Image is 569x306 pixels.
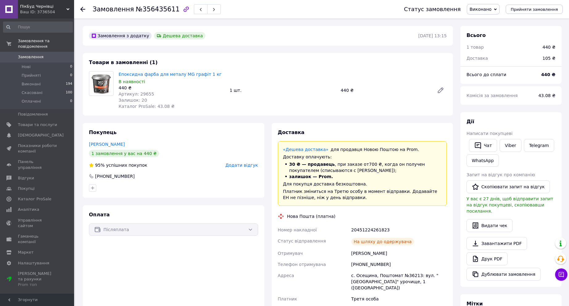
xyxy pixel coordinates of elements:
[466,172,535,177] span: Запит на відгук про компанію
[18,218,57,229] span: Управління сайтом
[466,252,508,265] a: Друк PDF
[95,163,105,168] span: 95%
[89,129,117,135] span: Покупець
[418,33,447,38] time: [DATE] 13:15
[22,99,41,104] span: Оплачені
[283,161,442,173] li: , при заказе от 700 ₴ , когда он получен покупателем (списываются с [PERSON_NAME]);
[18,234,57,245] span: Гаманець компанії
[283,147,328,152] a: «Дешева доставка»
[89,212,110,218] span: Оплата
[278,251,303,256] span: Отримувач
[18,143,57,154] span: Показники роботи компанії
[506,5,563,14] button: Прийняти замовлення
[22,81,41,87] span: Виконані
[350,270,448,293] div: с. Осещина, Поштомат №36213: вул. "[GEOGRAPHIC_DATA]" урочище, 1 ([GEOGRAPHIC_DATA])
[18,112,48,117] span: Повідомлення
[70,99,72,104] span: 0
[466,72,506,77] span: Всього до сплати
[338,86,432,95] div: 440 ₴
[466,131,513,136] span: Написати покупцеві
[136,6,180,13] span: №356435611
[542,44,555,50] div: 440 ₴
[283,181,442,187] div: Для покупця доставка безкоштовна.
[20,4,66,9] span: ПікБуд Чернівці
[466,196,553,214] span: У вас є 27 днів, щоб відправити запит на відгук покупцеві, скопіювавши посилання.
[466,219,513,232] button: Видати чек
[119,98,147,103] span: Залишок: 20
[350,293,448,304] div: Третя особа
[524,139,554,152] a: Telegram
[555,268,567,281] button: Чат з покупцем
[80,6,85,12] div: Повернутися назад
[404,6,461,12] div: Статус замовлення
[466,237,527,250] a: Завантажити PDF
[278,296,297,301] span: Платник
[283,154,442,160] div: Доставку оплачують:
[500,139,521,152] a: Viber
[466,93,518,98] span: Комісія за замовлення
[466,32,486,38] span: Всього
[119,85,225,91] div: 440 ₴
[278,262,326,267] span: Телефон отримувача
[89,71,113,96] img: Епоксидна фарба для металу MG графіт 1 кг
[466,154,499,167] a: WhatsApp
[18,159,57,170] span: Панель управління
[289,162,335,167] span: 30 ₴ — продавець
[119,79,145,84] span: В наявності
[20,9,74,15] div: Ваш ID: 3736504
[18,122,57,128] span: Товари та послуги
[22,90,43,96] span: Скасовані
[66,90,72,96] span: 100
[350,259,448,270] div: [PHONE_NUMBER]
[466,268,541,281] button: Дублювати замовлення
[466,45,484,50] span: 1 товар
[466,56,488,61] span: Доставка
[18,38,74,49] span: Замовлення та повідомлення
[538,93,555,98] span: 43.08 ₴
[18,175,34,181] span: Відгуки
[119,104,174,109] span: Каталог ProSale: 43.08 ₴
[154,32,205,39] div: Дешева доставка
[511,7,558,12] span: Прийняти замовлення
[89,150,159,157] div: 1 замовлення у вас на 440 ₴
[119,72,222,77] a: Епоксидна фарба для металу MG графіт 1 кг
[18,282,57,288] div: Prom топ
[18,207,39,212] span: Аналітика
[119,92,154,96] span: Артикул: 29655
[94,173,135,179] div: [PHONE_NUMBER]
[469,139,497,152] button: Чат
[350,224,448,235] div: 20451224261823
[18,54,44,60] span: Замовлення
[3,22,73,33] input: Пошук
[18,186,35,191] span: Покупці
[470,7,492,12] span: Виконано
[18,133,64,138] span: [DEMOGRAPHIC_DATA]
[278,239,326,243] span: Статус відправлення
[89,142,125,147] a: [PERSON_NAME]
[283,188,442,201] div: Платник зміниться на Третю особу в момент відправки. Додавайте ЕН не пізніше, ніж у день відправки.
[466,119,474,124] span: Дії
[22,73,41,78] span: Прийняті
[66,81,72,87] span: 194
[351,238,414,245] div: На шляху до одержувача
[18,271,57,288] span: [PERSON_NAME] та рахунки
[18,250,34,255] span: Маркет
[89,32,152,39] div: Замовлення з додатку
[225,163,258,168] span: Додати відгук
[93,6,134,13] span: Замовлення
[541,72,555,77] b: 440 ₴
[434,84,447,96] a: Редагувати
[289,174,333,179] span: залишок — Prom.
[18,260,49,266] span: Налаштування
[22,64,31,70] span: Нові
[283,146,442,153] div: для продавця Новою Поштою на Prom.
[278,273,294,278] span: Адреса
[70,73,72,78] span: 0
[89,162,147,168] div: успішних покупок
[227,86,338,95] div: 1 шт.
[466,180,550,193] button: Скопіювати запит на відгук
[286,213,337,219] div: Нова Пошта (платна)
[278,129,305,135] span: Доставка
[350,248,448,259] div: [PERSON_NAME]
[278,227,317,232] span: Номер накладної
